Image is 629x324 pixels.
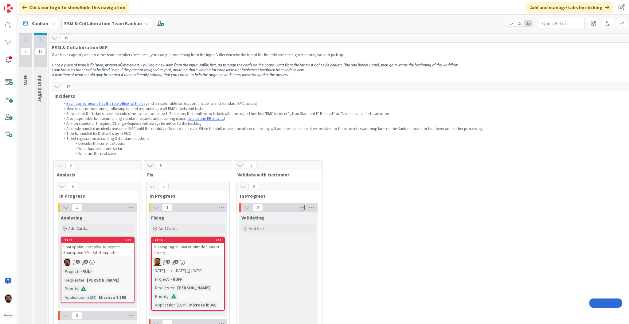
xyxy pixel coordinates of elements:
em: Look for items that need to be fixed (even if they are not assigned to you), anything that’s wait... [52,67,305,73]
li: What are the next steps [61,151,614,156]
li: Ticket registration according 3 standard questions [61,136,614,141]
div: 2213 [64,238,134,242]
li: Also responsible for documenting standard requests and recurring issues ( ) [61,116,614,121]
span: In Progress [150,193,222,199]
div: Priority [63,285,78,292]
div: Priority [154,293,169,300]
li: All non standard IT request, Change Requests will always be added to the backlog [61,121,614,126]
div: Project [154,276,169,283]
span: : [187,302,188,308]
span: 0 [248,183,259,190]
img: Visit kanbanzone.com [4,4,13,13]
span: 6 [65,162,76,169]
span: INFO [22,74,29,85]
li: Tickets handled by Dolf will stay in BMC [61,131,614,136]
span: : [175,284,176,291]
div: -RUN- [79,268,94,275]
span: 35 [61,34,71,42]
span: 3x [524,20,532,26]
span: 11 [35,48,45,55]
div: 2213 [61,237,134,243]
span: 6 [156,162,166,169]
li: Describe the current situation [61,141,614,146]
div: -RUN- [170,276,184,283]
div: 2166 [154,238,224,242]
span: Input Buffer [37,74,43,101]
span: 3 [84,260,88,264]
a: Each day someone has the role officer of the day [66,101,147,106]
span: Fixing [151,215,164,221]
em: A new item of work should only be started if there is literally nothing that you can do to help t... [52,72,289,77]
div: Application (ESM) [154,302,187,308]
span: 0 [252,204,263,211]
a: by creating KB articles [188,116,224,121]
span: Add Card... [68,226,88,231]
img: AC [63,258,71,266]
em: Once a piece of work is finished, instead of immediately pulling a new item from the Input Buffer... [52,62,459,68]
span: 0 [246,162,256,169]
span: : [169,293,170,300]
span: 5 [20,48,31,55]
li: All newly handled incidents remain in BMC until the on-duty officer's shift is over. When the shi... [61,126,614,131]
span: 5 [72,312,82,319]
div: Project [63,268,78,275]
img: AC [4,294,13,303]
img: avatar [4,311,13,320]
div: [PERSON_NAME] [85,277,121,283]
li: What has been done so far [61,146,614,151]
div: 2166 [152,237,224,243]
li: and is responsible for Support (incidents and standard BMC tickets) [61,101,614,106]
span: Validating [241,215,264,221]
div: Microsoft 365 [188,302,218,308]
span: 6 [158,183,169,190]
span: [DATE] [154,267,165,274]
li: Ensure that the ticket subject describes the incident or request. Therefore, there will be no tic... [61,111,614,116]
div: Requester [63,277,84,283]
img: DM [154,258,162,266]
span: : [78,268,79,275]
div: Sharepoint - not able to export Sharepoint XML Sitetemplate [61,243,134,256]
span: : [169,276,170,283]
div: [DATE] [191,267,203,274]
span: 3 [174,260,178,264]
span: Validate with customer [237,172,314,178]
div: Application (ESM) [63,294,96,301]
li: Main focus is monitoring, following up and responding to all BMC tickets and tasks [61,106,614,111]
span: Fix [147,172,224,178]
span: 12 [63,83,73,90]
div: 2213Sharepoint - not able to export Sharepoint XML Sitetemplate [61,237,134,256]
div: Missing tag in SharePoint document library [152,243,224,256]
span: 2 [166,260,170,264]
span: In Progress [240,193,312,199]
span: 1 [72,204,82,211]
div: [PERSON_NAME] [176,284,211,291]
span: In Progress [59,193,131,199]
div: AC [61,258,134,266]
span: [DATE] [175,267,186,274]
b: ESM & Collaboration Team Kanban [64,20,142,26]
span: Analysing [61,215,83,221]
div: Microsoft 365 [97,294,127,301]
p: If we have capacity and no other team members need help, you can pull something from the Input Bu... [52,53,611,57]
span: Kanban [31,20,48,27]
span: 1 [162,204,173,211]
div: Click our logo to show/hide this navigation [19,2,129,13]
span: 6 [68,183,78,190]
span: 1x [507,20,516,26]
span: Analysis [57,172,134,178]
div: Requester [154,284,175,291]
div: DM [152,258,224,266]
span: Add Card... [158,226,178,231]
div: Add and manage tabs by clicking [526,2,613,13]
span: 2x [516,20,524,26]
span: Add Card... [249,226,268,231]
span: 1 [76,260,80,264]
span: : [78,285,79,292]
input: Quick Filter... [539,18,585,29]
div: 2166Missing tag in SharePoint document library [152,237,224,256]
